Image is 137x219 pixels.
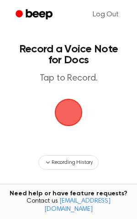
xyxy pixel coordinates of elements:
[84,4,128,25] a: Log Out
[16,44,121,66] h1: Record a Voice Note for Docs
[9,6,61,24] a: Beep
[52,158,93,167] span: Recording History
[16,73,121,84] p: Tap to Record.
[5,198,132,214] span: Contact us
[44,198,111,213] a: [EMAIL_ADDRESS][DOMAIN_NAME]
[38,155,99,170] button: Recording History
[55,99,82,126] img: Beep Logo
